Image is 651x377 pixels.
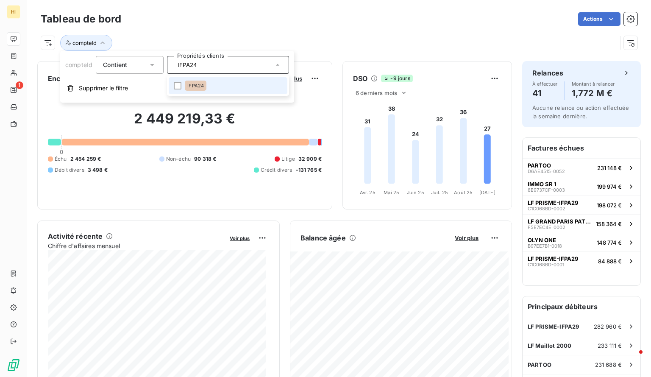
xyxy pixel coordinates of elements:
button: PARTOOD6AE4515-0052231 148 € [523,158,640,177]
h4: 41 [532,87,558,100]
tspan: Juin 25 [407,190,424,195]
tspan: Juil. 25 [431,190,448,195]
h6: Activité récente [48,231,103,241]
h2: 2 449 219,33 € [48,110,322,136]
button: Actions [578,12,620,26]
span: Contient [103,61,127,68]
span: 148 774 € [597,239,622,246]
span: C1C068BD-0002 [528,206,565,211]
tspan: Mai 25 [384,190,399,195]
span: Litige [281,155,295,163]
span: LF GRAND PARIS PATRIMOINE - IFPA28 [528,218,593,225]
h3: Tableau de bord [41,11,121,27]
h6: Balance âgée [300,233,346,243]
span: F5E7EC4E-0002 [528,225,565,230]
div: HI [7,5,20,19]
span: 198 072 € [597,202,622,209]
button: LF PRISME-IFPA29C1C068BD-000184 888 € [523,251,640,270]
h6: Factures échues [523,138,640,158]
span: LF PRISME-IFPA29 [528,323,579,330]
tspan: [DATE] [479,190,495,195]
span: compteId [65,61,92,68]
span: 231 688 € [595,361,622,368]
span: compteId [72,39,97,46]
span: 233 111 € [598,342,622,349]
button: LF GRAND PARIS PATRIMOINE - IFPA28F5E7EC4E-0002158 364 € [523,214,640,233]
span: Non-échu [166,155,191,163]
span: -9 jours [381,75,412,82]
button: Voir plus [452,234,481,242]
span: Débit divers [55,166,84,174]
input: Propriétés clients [174,61,273,69]
iframe: Intercom live chat [622,348,643,369]
span: B97EE7B1-0018 [528,243,562,249]
button: Supprimer le filtre [60,79,294,98]
span: 84 888 € [598,258,622,265]
span: 90 318 € [194,155,216,163]
span: Échu [55,155,67,163]
span: 32 909 € [298,155,322,163]
button: OLYN ONEB97EE7B1-0018148 774 € [523,233,640,251]
span: Chiffre d'affaires mensuel [48,241,224,250]
h4: 1,772 M € [572,87,615,100]
span: À effectuer [532,81,558,87]
span: Voir plus [230,235,250,241]
span: 2 454 259 € [70,155,101,163]
img: Logo LeanPay [7,358,20,372]
button: LF PRISME-IFPA29C1C068BD-0002198 072 € [523,195,640,214]
h6: DSO [353,73,367,84]
span: 199 974 € [597,183,622,190]
span: Supprimer le filtre [79,84,128,92]
span: LF PRISME-IFPA29 [528,199,578,206]
tspan: Août 25 [454,190,473,195]
span: PARTOO [528,162,551,169]
tspan: Avr. 25 [360,190,376,195]
span: 231 148 € [597,165,622,171]
span: 158 364 € [596,221,622,227]
span: LF Maillot 2000 [528,342,571,349]
span: IMMO SR 1 [528,181,556,187]
span: LF PRISME-IFPA29 [528,255,578,262]
span: D6AE4515-0052 [528,169,565,174]
span: 6 derniers mois [356,89,397,96]
button: IMMO SR 18E9737CF-0003199 974 € [523,177,640,195]
span: 282 960 € [594,323,622,330]
span: OLYN ONE [528,237,556,243]
h6: Relances [532,68,563,78]
span: Voir plus [455,235,479,241]
span: IFPA24 [187,83,204,88]
span: 3 498 € [88,166,108,174]
span: Aucune relance ou action effectuée la semaine dernière. [532,104,629,120]
span: Montant à relancer [572,81,615,87]
span: C1C068BD-0001 [528,262,564,267]
span: Crédit divers [261,166,292,174]
span: -131 765 € [296,166,322,174]
h6: Encours client [48,73,96,84]
span: 8E9737CF-0003 [528,187,565,193]
span: PARTOO [528,361,551,368]
span: 1 [16,81,23,89]
button: Voir plus [227,234,252,242]
h6: Principaux débiteurs [523,296,640,317]
span: 0 [60,148,63,155]
button: compteId [60,35,112,51]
